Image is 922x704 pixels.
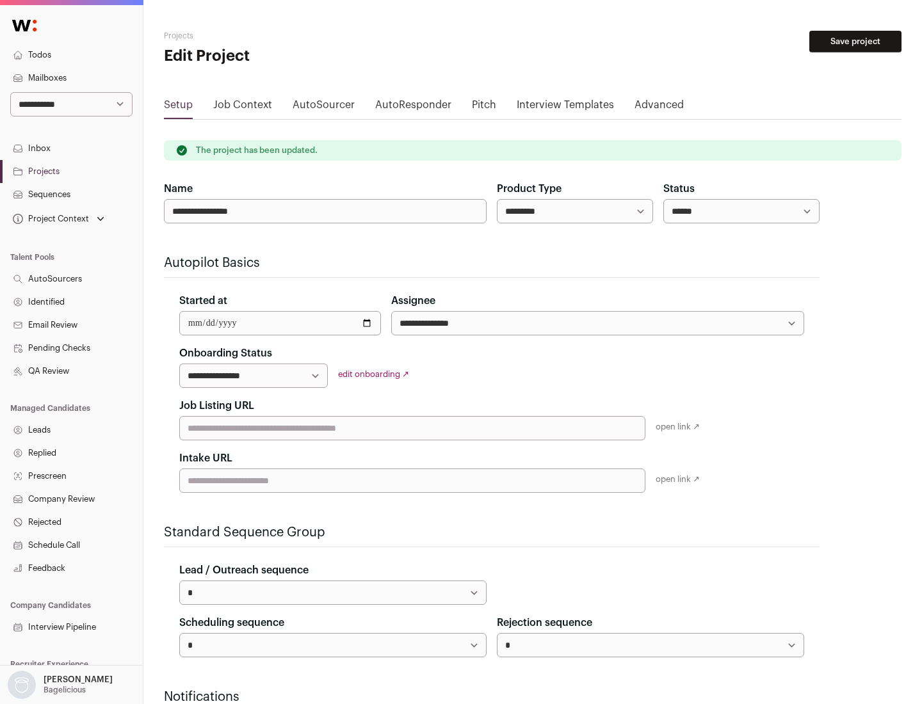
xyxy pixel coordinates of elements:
a: edit onboarding ↗ [338,370,409,378]
a: Setup [164,97,193,118]
label: Rejection sequence [497,615,592,630]
label: Onboarding Status [179,346,272,361]
button: Open dropdown [10,210,107,228]
label: Intake URL [179,451,232,466]
label: Status [663,181,695,196]
label: Scheduling sequence [179,615,284,630]
a: Interview Templates [517,97,614,118]
a: AutoResponder [375,97,451,118]
a: Pitch [472,97,496,118]
p: Bagelicious [44,685,86,695]
img: Wellfound [5,13,44,38]
a: AutoSourcer [293,97,355,118]
label: Lead / Outreach sequence [179,563,309,578]
p: [PERSON_NAME] [44,675,113,685]
label: Product Type [497,181,562,196]
button: Save project [809,31,902,52]
label: Started at [179,293,227,308]
label: Assignee [391,293,435,308]
div: Project Context [10,214,89,224]
button: Open dropdown [5,671,115,699]
a: Advanced [635,97,684,118]
img: nopic.png [8,671,36,699]
h2: Standard Sequence Group [164,524,820,541]
label: Job Listing URL [179,398,254,413]
h2: Projects [164,31,410,41]
p: The project has been updated. [196,145,318,156]
h1: Edit Project [164,46,410,67]
label: Name [164,181,193,196]
a: Job Context [213,97,272,118]
h2: Autopilot Basics [164,254,820,272]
